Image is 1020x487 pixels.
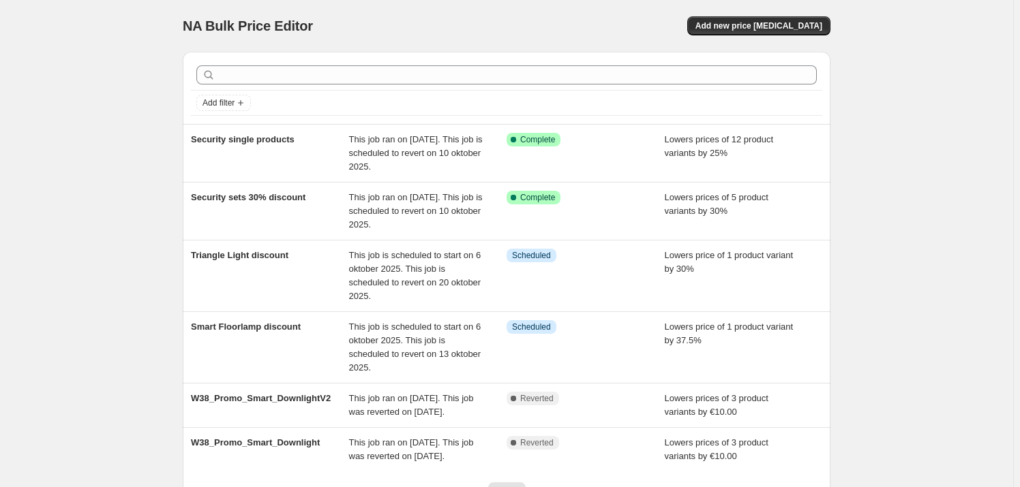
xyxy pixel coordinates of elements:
span: This job is scheduled to start on 6 oktober 2025. This job is scheduled to revert on 13 oktober 2... [349,321,481,373]
span: Add filter [202,97,235,108]
span: Security sets 30% discount [191,192,305,202]
span: Lowers prices of 5 product variants by 30% [665,192,768,216]
span: Lowers prices of 3 product variants by €10.00 [665,393,768,417]
span: Reverted [520,437,554,448]
span: Lowers price of 1 product variant by 30% [665,250,794,274]
span: This job ran on [DATE]. This job is scheduled to revert on 10 oktober 2025. [349,192,483,230]
span: NA Bulk Price Editor [183,18,313,33]
span: Complete [520,134,555,145]
span: Reverted [520,393,554,404]
span: This job is scheduled to start on 6 oktober 2025. This job is scheduled to revert on 20 oktober 2... [349,250,481,301]
span: Scheduled [512,321,551,332]
span: Add new price [MEDICAL_DATA] [695,20,822,31]
span: Triangle Light discount [191,250,288,260]
span: This job ran on [DATE]. This job was reverted on [DATE]. [349,437,474,461]
span: Lowers price of 1 product variant by 37.5% [665,321,794,345]
span: W38_Promo_Smart_DownlightV2 [191,393,331,403]
span: Lowers prices of 12 product variants by 25% [665,134,774,158]
span: This job ran on [DATE]. This job was reverted on [DATE]. [349,393,474,417]
span: W38_Promo_Smart_Downlight [191,437,320,447]
span: Lowers prices of 3 product variants by €10.00 [665,437,768,461]
span: Scheduled [512,250,551,261]
span: Complete [520,192,555,203]
span: This job ran on [DATE]. This job is scheduled to revert on 10 oktober 2025. [349,134,483,172]
button: Add new price [MEDICAL_DATA] [687,16,830,35]
span: Smart Floorlamp discount [191,321,301,332]
span: Security single products [191,134,295,144]
button: Add filter [196,95,251,111]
